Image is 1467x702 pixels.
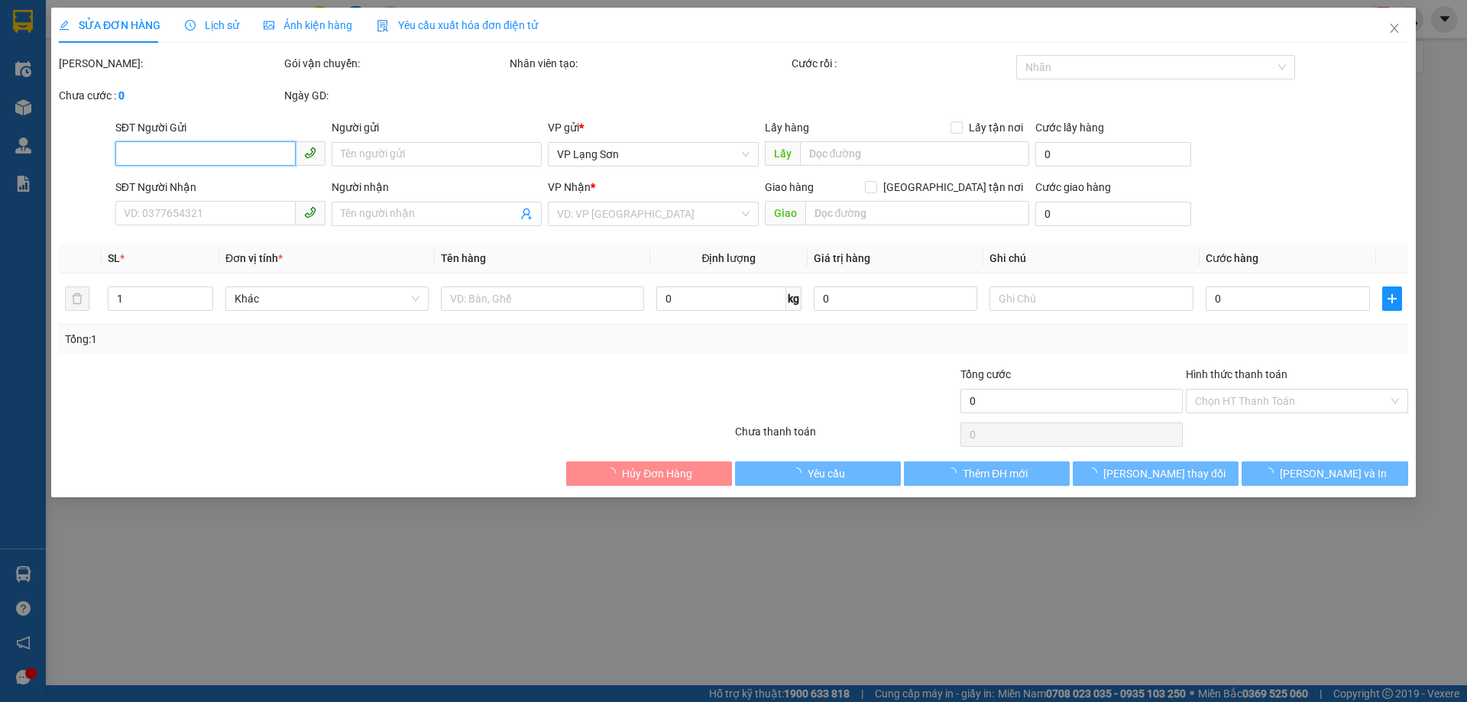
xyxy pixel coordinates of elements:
[441,252,486,264] span: Tên hàng
[65,286,89,311] button: delete
[264,20,274,31] span: picture
[735,461,901,486] button: Yêu cầu
[1035,121,1104,134] label: Cước lấy hàng
[185,19,239,31] span: Lịch sử
[1103,465,1226,482] span: [PERSON_NAME] thay đổi
[65,331,566,348] div: Tổng: 1
[59,19,160,31] span: SỬA ĐƠN HÀNG
[791,467,808,478] span: loading
[115,179,325,196] div: SĐT Người Nhận
[441,286,644,311] input: VD: Bàn, Ghế
[235,287,419,310] span: Khác
[1382,286,1402,311] button: plus
[984,244,1200,273] th: Ghi chú
[904,461,1070,486] button: Thêm ĐH mới
[185,20,196,31] span: clock-circle
[1206,252,1258,264] span: Cước hàng
[1383,293,1401,305] span: plus
[304,206,316,218] span: phone
[792,55,1014,72] div: Cước rồi :
[1280,465,1387,482] span: [PERSON_NAME] và In
[814,252,870,264] span: Giá trị hàng
[118,89,125,102] b: 0
[304,147,316,159] span: phone
[963,465,1028,482] span: Thêm ĐH mới
[332,179,542,196] div: Người nhận
[765,121,809,134] span: Lấy hàng
[108,252,120,264] span: SL
[605,467,622,478] span: loading
[765,181,814,193] span: Giao hàng
[733,423,959,450] div: Chưa thanh toán
[1086,467,1103,478] span: loading
[1373,8,1416,50] button: Close
[946,467,963,478] span: loading
[786,286,802,311] span: kg
[960,368,1011,380] span: Tổng cước
[622,465,692,482] span: Hủy Đơn Hàng
[1186,368,1287,380] label: Hình thức thanh toán
[510,55,789,72] div: Nhân viên tạo:
[377,19,538,31] span: Yêu cầu xuất hóa đơn điện tử
[800,141,1029,166] input: Dọc đường
[59,55,281,72] div: [PERSON_NAME]:
[558,143,750,166] span: VP Lạng Sơn
[1242,461,1408,486] button: [PERSON_NAME] và In
[566,461,732,486] button: Hủy Đơn Hàng
[1073,461,1239,486] button: [PERSON_NAME] thay đổi
[877,179,1029,196] span: [GEOGRAPHIC_DATA] tận nơi
[332,119,542,136] div: Người gửi
[990,286,1193,311] input: Ghi Chú
[225,252,283,264] span: Đơn vị tính
[808,465,845,482] span: Yêu cầu
[549,181,591,193] span: VP Nhận
[1388,22,1401,34] span: close
[284,55,507,72] div: Gói vận chuyển:
[521,208,533,220] span: user-add
[549,119,759,136] div: VP gửi
[805,201,1029,225] input: Dọc đường
[963,119,1029,136] span: Lấy tận nơi
[765,201,805,225] span: Giao
[702,252,756,264] span: Định lượng
[59,87,281,104] div: Chưa cước :
[264,19,352,31] span: Ảnh kiện hàng
[115,119,325,136] div: SĐT Người Gửi
[1263,467,1280,478] span: loading
[765,141,800,166] span: Lấy
[1035,202,1191,226] input: Cước giao hàng
[1035,142,1191,167] input: Cước lấy hàng
[1035,181,1111,193] label: Cước giao hàng
[377,20,389,32] img: icon
[284,87,507,104] div: Ngày GD:
[59,20,70,31] span: edit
